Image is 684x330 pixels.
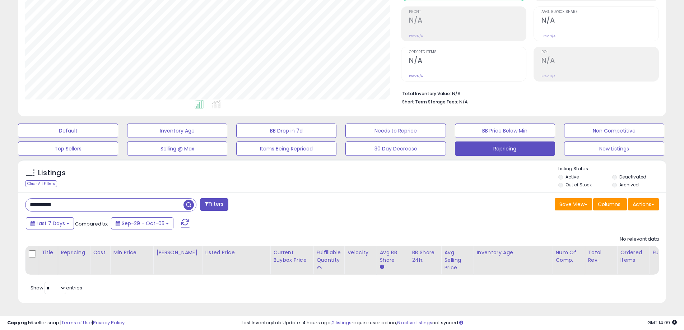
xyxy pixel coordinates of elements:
div: Avg Selling Price [444,249,470,271]
div: Listed Price [205,249,267,256]
button: Top Sellers [18,141,118,156]
h2: N/A [409,16,526,26]
div: No relevant data [620,236,659,243]
button: Default [18,124,118,138]
div: Avg BB Share [380,249,406,264]
div: Total Rev. [588,249,614,264]
small: Prev: N/A [541,74,555,78]
div: Cost [93,249,107,256]
button: New Listings [564,141,664,156]
button: Filters [200,198,228,211]
div: Current Buybox Price [273,249,310,264]
button: 30 Day Decrease [345,141,446,156]
div: Last InventoryLab Update: 4 hours ago, require user action, not synced. [242,320,677,326]
button: Sep-29 - Oct-05 [111,217,173,229]
h2: N/A [541,16,659,26]
div: BB Share 24h. [412,249,438,264]
button: Last 7 Days [26,217,74,229]
b: Total Inventory Value: [402,90,451,97]
span: Show: entries [31,284,82,291]
h2: N/A [409,56,526,66]
label: Active [566,174,579,180]
a: 2 listings [332,319,352,326]
div: Ordered Items [620,249,646,264]
span: 2025-10-13 14:09 GMT [647,319,677,326]
p: Listing States: [558,166,666,172]
h2: N/A [541,56,659,66]
label: Archived [619,182,639,188]
small: Prev: N/A [409,34,423,38]
div: Fulfillable Quantity [316,249,341,264]
span: Compared to: [75,220,108,227]
div: Min Price [113,249,150,256]
label: Out of Stock [566,182,592,188]
a: Privacy Policy [93,319,125,326]
li: N/A [402,89,653,97]
button: Save View [555,198,592,210]
button: Repricing [455,141,555,156]
div: Repricing [61,249,87,256]
span: ROI [541,50,659,54]
small: Prev: N/A [409,74,423,78]
strong: Copyright [7,319,33,326]
button: Inventory Age [127,124,227,138]
div: seller snap | | [7,320,125,326]
div: Title [42,249,55,256]
span: Sep-29 - Oct-05 [122,220,164,227]
label: Deactivated [619,174,646,180]
button: Columns [593,198,627,210]
button: Non Competitive [564,124,664,138]
button: Items Being Repriced [236,141,336,156]
div: Velocity [347,249,373,256]
button: BB Drop in 7d [236,124,336,138]
a: Terms of Use [61,319,92,326]
button: Actions [628,198,659,210]
small: Avg BB Share. [380,264,384,270]
button: Needs to Reprice [345,124,446,138]
span: N/A [459,98,468,105]
div: [PERSON_NAME] [156,249,199,256]
span: Profit [409,10,526,14]
span: Avg. Buybox Share [541,10,659,14]
b: Short Term Storage Fees: [402,99,458,105]
div: Inventory Age [476,249,549,256]
small: Prev: N/A [541,34,555,38]
button: Selling @ Max [127,141,227,156]
a: 6 active listings [397,319,432,326]
div: Fulfillment [652,249,681,256]
span: Ordered Items [409,50,526,54]
span: Columns [598,201,620,208]
button: BB Price Below Min [455,124,555,138]
span: Last 7 Days [37,220,65,227]
div: Num of Comp. [555,249,582,264]
h5: Listings [38,168,66,178]
div: Clear All Filters [25,180,57,187]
